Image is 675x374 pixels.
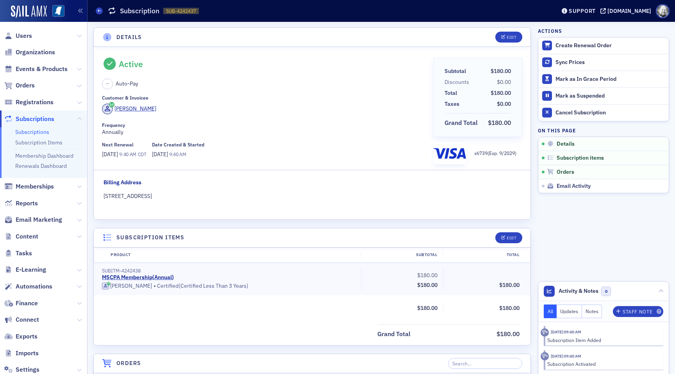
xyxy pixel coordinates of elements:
[445,100,459,108] div: Taxes
[557,155,604,162] span: Subscription items
[119,151,136,157] span: 9:40 AM
[445,100,462,108] span: Taxes
[4,232,38,241] a: Content
[433,145,466,162] img: visa
[538,104,669,121] button: Cancel Subscription
[15,139,62,146] a: Subscription Items
[16,48,55,57] span: Organizations
[102,282,355,290] div: Certified (Certified Less Than 3 Years)
[4,265,46,274] a: E-Learning
[154,282,156,290] span: •
[544,305,557,318] button: All
[169,151,186,157] span: 9:40 AM
[538,37,669,54] button: Create Renewal Order
[16,349,39,358] span: Imports
[445,89,460,97] span: Total
[417,305,437,312] span: $180.00
[607,7,651,14] div: [DOMAIN_NAME]
[445,67,469,75] span: Subtotal
[136,151,146,157] span: CDT
[4,299,38,308] a: Finance
[555,93,665,100] div: Mark as Suspended
[613,306,663,317] button: Staff Note
[495,232,522,243] button: Edit
[110,283,152,290] div: [PERSON_NAME]
[166,8,196,14] span: SUB-4242437
[4,249,32,258] a: Tasks
[4,65,68,73] a: Events & Products
[507,35,516,39] div: Edit
[499,305,520,312] span: $180.00
[47,5,64,18] a: View Homepage
[557,141,575,148] span: Details
[551,329,581,335] time: 8/15/2025 09:40 AM
[152,151,169,158] span: [DATE]
[102,283,152,290] a: [PERSON_NAME]
[4,199,38,208] a: Reports
[557,305,582,318] button: Updates
[4,282,52,291] a: Automations
[445,78,469,86] div: Discounts
[377,329,411,339] div: Grand Total
[4,349,39,358] a: Imports
[559,287,598,295] span: Activity & Notes
[16,81,35,90] span: Orders
[16,249,32,258] span: Tasks
[105,252,361,258] div: Product
[377,329,413,339] span: Grand Total
[445,67,466,75] div: Subtotal
[497,100,511,107] span: $0.00
[547,337,658,344] div: Subscription Item Added
[417,272,437,279] span: $180.00
[16,199,38,208] span: Reports
[152,142,204,148] div: Date Created & Started
[555,109,665,116] div: Cancel Subscription
[499,281,520,289] span: $180.00
[120,6,159,16] h1: Subscription
[448,358,523,369] input: Search…
[557,169,574,176] span: Orders
[4,332,37,341] a: Exports
[16,32,32,40] span: Users
[102,95,148,101] div: Customer & Invoicee
[495,32,522,43] button: Edit
[16,65,68,73] span: Events & Products
[361,252,443,258] div: Subtotal
[104,192,521,200] div: [STREET_ADDRESS]
[445,89,457,97] div: Total
[491,68,511,75] span: $180.00
[541,352,549,360] div: Activity
[445,118,480,128] span: Grand Total
[116,359,141,367] h4: Orders
[16,215,62,224] span: Email Marketing
[116,33,142,41] h4: Details
[16,115,54,123] span: Subscriptions
[102,103,156,114] a: [PERSON_NAME]
[538,54,669,71] button: Sync Prices
[106,81,109,87] span: –
[555,59,665,66] div: Sync Prices
[538,127,669,134] h4: On this page
[11,5,47,18] img: SailAMX
[52,5,64,17] img: SailAMX
[4,315,39,324] a: Connect
[16,265,46,274] span: E-Learning
[601,287,611,296] span: 0
[557,183,591,190] span: Email Activity
[102,268,355,274] div: SUBITM-4242438
[16,98,54,107] span: Registrations
[623,310,652,314] div: Staff Note
[102,142,134,148] div: Next Renewal
[538,87,669,104] button: Mark as Suspended
[555,42,665,49] div: Create Renewal Order
[4,98,54,107] a: Registrations
[600,8,654,14] button: [DOMAIN_NAME]
[102,122,427,136] div: Annually
[116,233,184,242] h4: Subscription items
[491,89,511,96] span: $180.00
[4,115,54,123] a: Subscriptions
[4,32,32,40] a: Users
[474,150,516,157] p: x 6739 (Exp. 9 / 2029 )
[4,215,62,224] a: Email Marketing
